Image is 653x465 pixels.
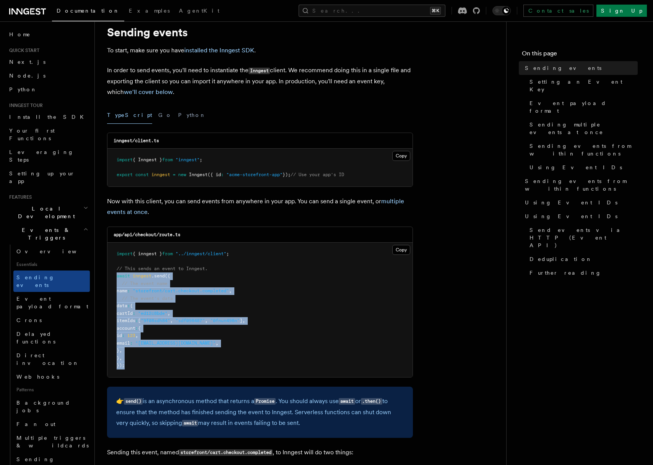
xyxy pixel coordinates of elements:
span: itemIds [117,318,135,323]
p: To start, make sure you have . [107,45,413,56]
a: Sending events from within functions [522,174,638,196]
a: installed the Inngest SDK [184,47,254,54]
span: Further reading [530,269,601,277]
span: , [119,348,122,353]
button: Python [178,107,206,124]
a: Home [6,28,90,41]
a: Examples [124,2,174,21]
span: Multiple triggers & wildcards [16,435,89,449]
span: account [117,326,135,331]
a: we'll cover below [124,88,173,96]
span: ] [240,318,242,323]
button: Copy [392,151,410,161]
a: Install the SDK [6,110,90,124]
a: Further reading [526,266,638,280]
span: , [242,318,245,323]
span: Fan out [16,421,55,427]
span: Install the SDK [9,114,88,120]
span: Direct invocation [16,352,79,366]
span: Webhooks [16,374,59,380]
span: , [167,311,170,316]
span: Sending events [16,274,55,288]
a: Using Event IDs [526,160,638,174]
span: { Inngest } [133,157,162,162]
a: Event payload format [13,292,90,313]
span: : [133,311,135,316]
span: "ed12c8bde" [138,311,167,316]
span: await [117,273,130,279]
button: Search...⌘K [299,5,445,17]
code: app/api/checkout/route.ts [114,232,180,237]
span: id [117,333,122,338]
span: AgentKit [179,8,219,14]
span: Using Event IDs [525,199,617,206]
button: Copy [392,245,410,255]
kbd: ⌘K [430,7,441,15]
span: Documentation [57,8,120,14]
code: inngest/client.ts [114,138,159,143]
span: { [130,303,133,308]
span: email [117,340,130,346]
span: Node.js [9,73,45,79]
a: Direct invocation [13,348,90,370]
a: Using Event IDs [522,209,638,223]
span: , [135,333,138,338]
span: Local Development [6,205,83,220]
span: // This sends an event to Inngest. [117,266,208,271]
span: : [135,318,138,323]
code: await [339,398,355,405]
span: "acme-storefront-app" [226,172,283,177]
span: ; [226,251,229,256]
button: Toggle dark mode [492,6,511,15]
span: , [170,318,173,323]
span: inngest [133,273,151,279]
span: data [117,303,127,308]
span: : [127,288,130,293]
p: 👉 is an asynchronous method that returns a . You should always use or to ensure that the method h... [116,396,404,429]
a: Your first Functions [6,124,90,145]
a: Crons [13,313,90,327]
span: : [130,340,133,346]
span: }); [117,363,125,368]
span: cartId [117,311,133,316]
span: Deduplication [530,255,592,263]
a: Sign Up [596,5,647,17]
span: = [173,172,175,177]
span: "sdf098487" [175,318,205,323]
a: Node.js [6,69,90,83]
code: send() [124,398,143,405]
span: // Use your app's ID [291,172,344,177]
a: Send events via HTTP (Event API) [526,223,638,252]
a: Overview [13,245,90,258]
h4: On this page [522,49,638,61]
span: } [117,348,119,353]
span: Next.js [9,59,45,65]
a: Setting an Event Key [526,75,638,96]
a: Sending events from within functions [526,139,638,160]
span: { [138,326,141,331]
span: Features [6,194,32,200]
span: Your first Functions [9,128,55,141]
span: Setting up your app [9,170,75,184]
span: 123 [127,333,135,338]
span: const [135,172,149,177]
span: Send events via HTTP (Event API) [530,226,638,249]
span: , [216,340,218,346]
a: Python [6,83,90,96]
a: Background jobs [13,396,90,417]
span: .send [151,273,165,279]
h1: Sending events [107,25,413,39]
a: Delayed functions [13,327,90,348]
span: Sending events from within functions [530,142,638,157]
span: // The event's data [122,296,173,301]
button: TypeScript [107,107,152,124]
span: Background jobs [16,400,70,413]
span: Event payload format [530,99,638,115]
a: Next.js [6,55,90,69]
span: from [162,157,173,162]
span: Events & Triggers [6,226,83,241]
button: Events & Triggers [6,223,90,245]
span: Examples [129,8,170,14]
span: Sending multiple events at once [530,121,638,136]
code: await [182,420,198,426]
